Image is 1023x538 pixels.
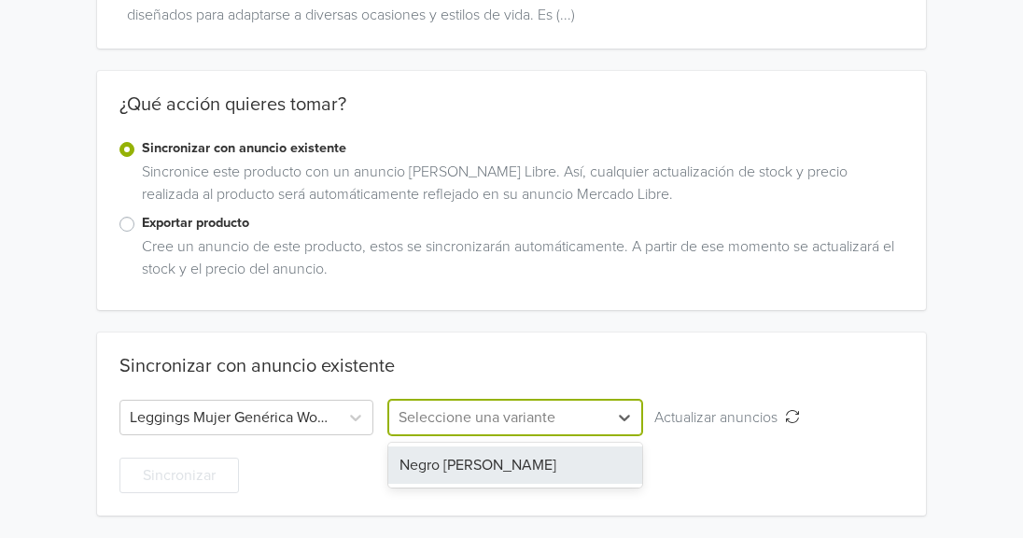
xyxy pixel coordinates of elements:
[134,235,904,288] div: Cree un anuncio de este producto, estos se sincronizarán automáticamente. A partir de ese momento...
[642,400,812,435] button: Actualizar anuncios
[97,93,926,138] div: ¿Qué acción quieres tomar?
[119,458,239,493] button: Sincronizar
[119,355,395,377] div: Sincronizar con anuncio existente
[142,138,904,159] label: Sincronizar con anuncio existente
[134,161,904,213] div: Sincronice este producto con un anuncio [PERSON_NAME] Libre. Así, cualquier actualización de stoc...
[388,446,642,484] div: Negro [PERSON_NAME]
[142,213,904,234] label: Exportar producto
[654,408,785,427] span: Actualizar anuncios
